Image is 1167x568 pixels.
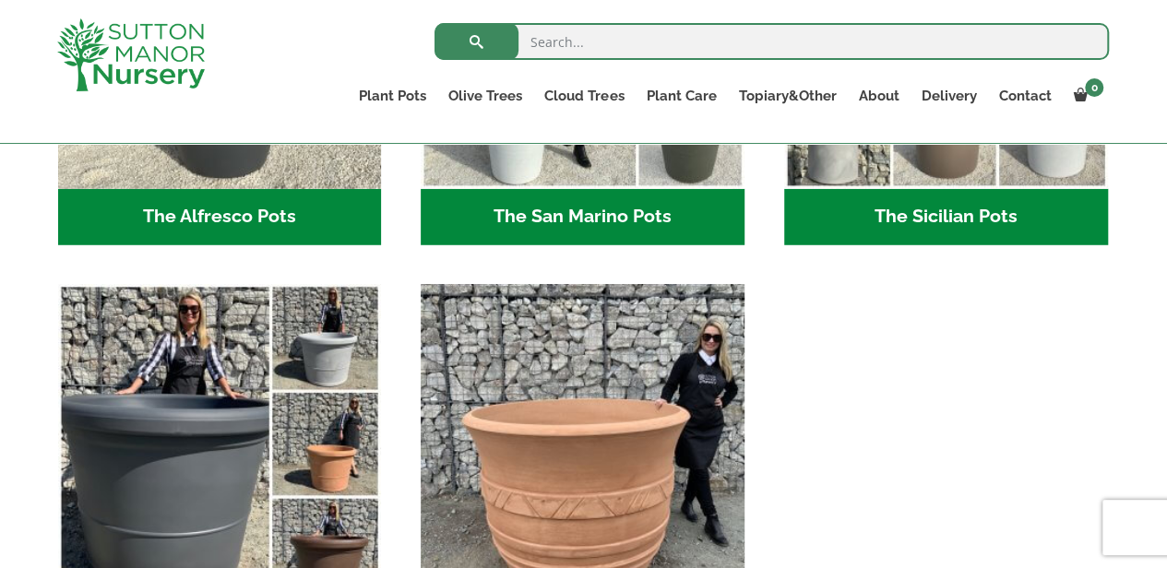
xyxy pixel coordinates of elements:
h2: The Alfresco Pots [58,189,382,246]
input: Search... [435,23,1109,60]
img: logo [57,18,205,91]
a: Topiary&Other [727,83,847,109]
a: 0 [1062,83,1109,109]
a: Plant Care [635,83,727,109]
a: About [847,83,910,109]
a: Cloud Trees [533,83,635,109]
a: Contact [987,83,1062,109]
a: Plant Pots [348,83,437,109]
span: 0 [1085,78,1103,97]
a: Delivery [910,83,987,109]
h2: The Sicilian Pots [784,189,1108,246]
h2: The San Marino Pots [421,189,744,246]
a: Olive Trees [437,83,533,109]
